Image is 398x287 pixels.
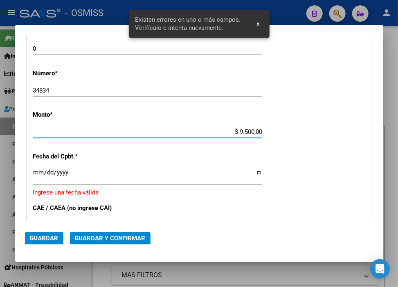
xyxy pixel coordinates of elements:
[33,152,133,161] p: Fecha del Cpbt.
[33,69,133,78] p: Número
[370,259,390,279] div: Open Intercom Messenger
[33,203,133,213] p: CAE / CAEA (no ingrese CAI)
[135,16,247,32] span: Existen errores en uno o más campos. Verifícalo e intenta nuevamente.
[250,16,266,31] button: x
[75,235,146,242] span: Guardar y Confirmar
[30,235,58,242] span: Guardar
[25,232,63,244] button: Guardar
[33,110,133,120] p: Monto
[70,232,151,244] button: Guardar y Confirmar
[257,20,260,27] span: x
[33,188,365,197] p: Ingrese una fecha válida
